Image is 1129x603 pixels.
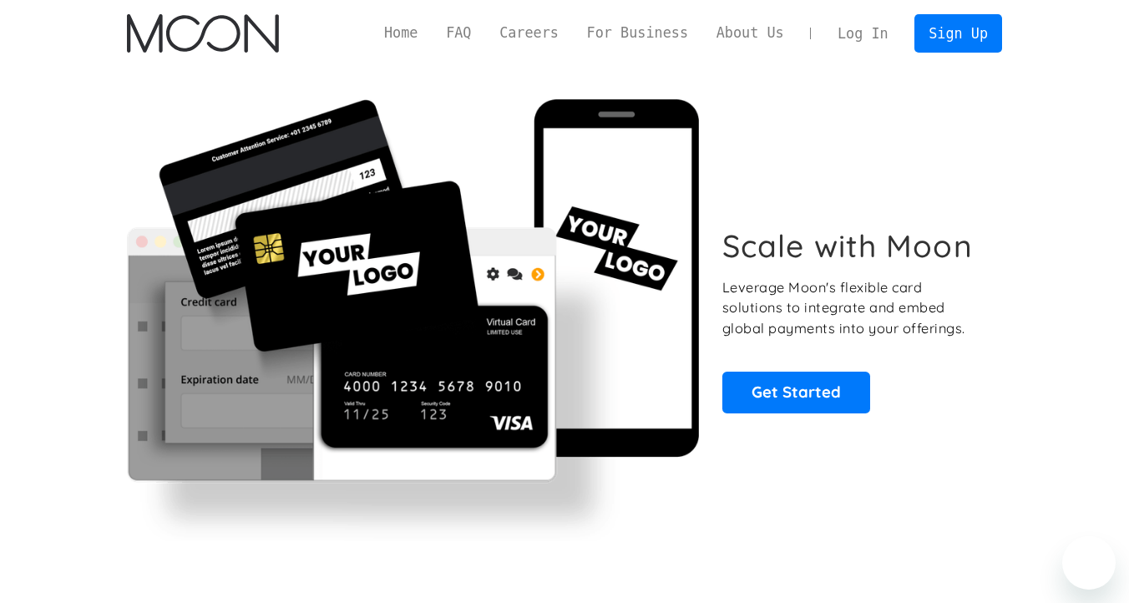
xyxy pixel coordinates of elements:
a: Home [370,23,432,43]
a: FAQ [432,23,485,43]
a: home [127,14,278,53]
img: Moon Logo [127,14,278,53]
a: Careers [485,23,572,43]
a: Get Started [722,372,870,413]
a: About Us [702,23,798,43]
iframe: Button to launch messaging window [1062,536,1116,590]
p: Leverage Moon's flexible card solutions to integrate and embed global payments into your offerings. [722,277,984,339]
h1: Scale with Moon [722,227,973,265]
a: Log In [823,15,902,52]
a: For Business [573,23,702,43]
a: Sign Up [914,14,1001,52]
